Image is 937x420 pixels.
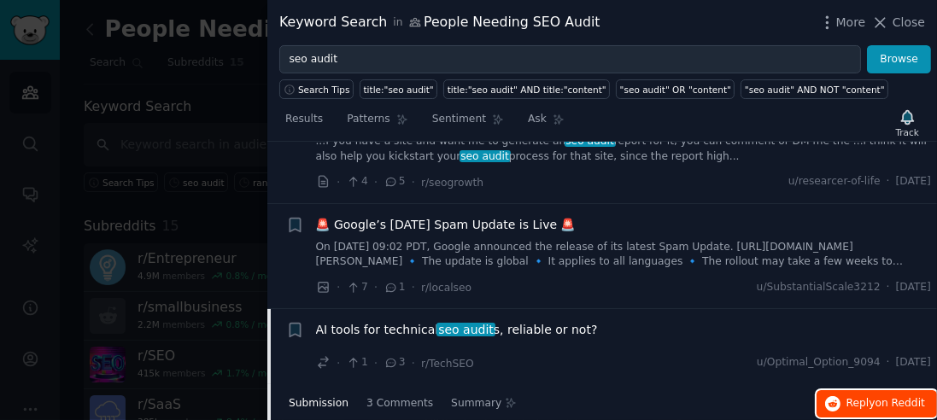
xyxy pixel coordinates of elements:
[298,84,350,96] span: Search Tips
[289,396,348,411] span: Submission
[896,174,931,190] span: [DATE]
[448,84,606,96] div: title:"seo audit" AND title:"content"
[741,79,888,99] a: "seo audit" AND NOT "content"
[871,14,925,32] button: Close
[393,15,402,31] span: in
[836,14,866,32] span: More
[421,282,471,294] span: r/localseo
[896,280,931,295] span: [DATE]
[421,358,474,370] span: r/TechSEO
[616,79,735,99] a: "seo audit" OR "content"
[316,321,598,339] a: AI tools for technicalseo audits, reliable or not?
[360,79,437,99] a: title:"seo audit"
[887,280,890,295] span: ·
[341,106,413,141] a: Patterns
[893,14,925,32] span: Close
[876,397,925,409] span: on Reddit
[896,355,931,370] span: [DATE]
[757,280,881,295] span: u/SubstantialScale3212
[620,84,731,96] div: "seo audit" OR "content"
[285,112,323,127] span: Results
[426,106,510,141] a: Sentiment
[384,174,405,190] span: 5
[817,390,937,417] button: Replyon Reddit
[460,150,511,162] span: seo audit
[346,174,367,190] span: 4
[384,355,405,370] span: 3
[846,396,925,411] span: Reply
[374,173,378,191] span: ·
[279,12,600,33] div: Keyword Search People Needing SEO Audit
[528,112,547,127] span: Ask
[412,173,415,191] span: ·
[316,321,598,339] span: AI tools for technical s, reliable or not?
[316,240,932,270] a: On [DATE] 09:02 PDT, Google announced the release of its latest Spam Update. [URL][DOMAIN_NAME][P...
[887,355,890,370] span: ·
[890,105,925,141] button: Track
[347,112,389,127] span: Patterns
[364,84,434,96] div: title:"seo audit"
[366,396,433,411] span: 3 Comments
[451,396,501,411] span: Summary
[412,278,415,296] span: ·
[443,79,610,99] a: title:"seo audit" AND title:"content"
[316,134,932,164] a: ...f you have a site and want me to generate anseo auditreport for it, you can comment or DM me t...
[818,14,866,32] button: More
[867,45,931,74] button: Browse
[316,216,576,234] a: 🚨 Google’s [DATE] Spam Update is Live 🚨
[432,112,486,127] span: Sentiment
[384,280,405,295] span: 1
[522,106,571,141] a: Ask
[896,126,919,138] div: Track
[279,45,861,74] input: Try a keyword related to your business
[279,79,354,99] button: Search Tips
[887,174,890,190] span: ·
[337,354,340,372] span: ·
[421,177,483,189] span: r/seogrowth
[745,84,885,96] div: "seo audit" AND NOT "content"
[346,280,367,295] span: 7
[436,323,495,336] span: seo audit
[337,278,340,296] span: ·
[757,355,881,370] span: u/Optimal_Option_9094
[374,354,378,372] span: ·
[788,174,881,190] span: u/researcer-of-life
[412,354,415,372] span: ·
[337,173,340,191] span: ·
[279,106,329,141] a: Results
[374,278,378,296] span: ·
[346,355,367,370] span: 1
